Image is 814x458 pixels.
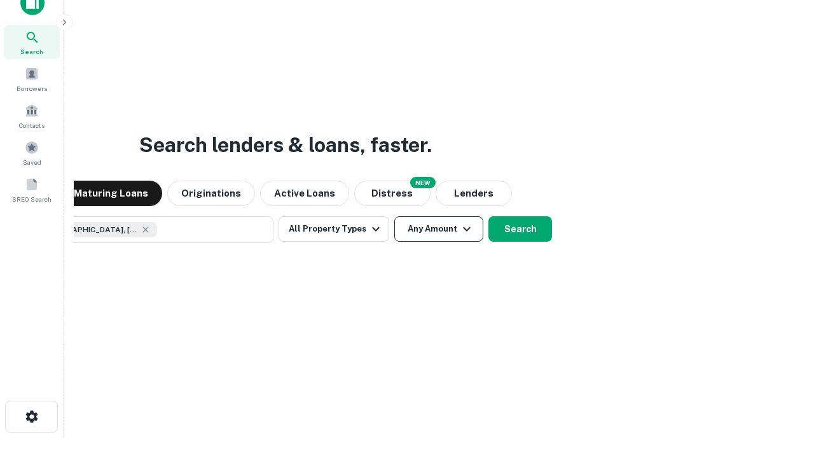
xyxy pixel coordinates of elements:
[279,216,389,242] button: All Property Types
[4,62,60,96] a: Borrowers
[17,83,47,94] span: Borrowers
[4,172,60,207] a: SREO Search
[4,99,60,133] a: Contacts
[12,194,52,204] span: SREO Search
[260,181,349,206] button: Active Loans
[4,25,60,59] a: Search
[43,224,138,235] span: [GEOGRAPHIC_DATA], [GEOGRAPHIC_DATA], [GEOGRAPHIC_DATA]
[20,46,43,57] span: Search
[410,177,436,188] div: NEW
[354,181,431,206] button: Search distressed loans with lien and other non-mortgage details.
[4,135,60,170] a: Saved
[19,120,45,130] span: Contacts
[750,356,814,417] iframe: Chat Widget
[60,181,162,206] button: Maturing Loans
[436,181,512,206] button: Lenders
[394,216,483,242] button: Any Amount
[488,216,552,242] button: Search
[23,157,41,167] span: Saved
[19,216,273,243] button: [GEOGRAPHIC_DATA], [GEOGRAPHIC_DATA], [GEOGRAPHIC_DATA]
[139,130,432,160] h3: Search lenders & loans, faster.
[167,181,255,206] button: Originations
